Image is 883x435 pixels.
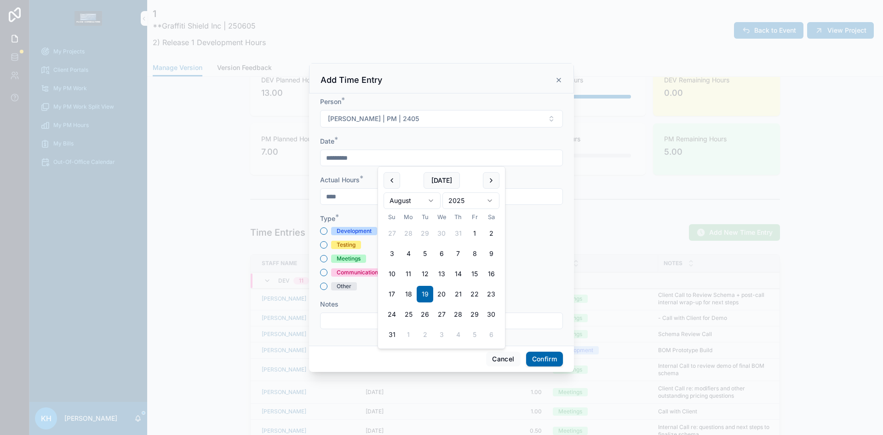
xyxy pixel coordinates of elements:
[384,306,400,323] button: Sunday, August 24th, 2025
[400,213,417,221] th: Monday
[466,266,483,282] button: Friday, August 15th, 2025
[384,286,400,302] button: Sunday, August 17th, 2025
[337,241,355,249] div: Testing
[321,75,382,86] h3: Add Time Entry
[450,245,466,262] button: Thursday, August 7th, 2025
[417,326,433,343] button: Tuesday, September 2nd, 2025
[483,266,499,282] button: Saturday, August 16th, 2025
[483,306,499,323] button: Saturday, August 30th, 2025
[417,286,433,302] button: Tuesday, August 19th, 2025, selected
[400,245,417,262] button: Monday, August 4th, 2025
[400,266,417,282] button: Monday, August 11th, 2025
[417,266,433,282] button: Tuesday, August 12th, 2025
[466,245,483,262] button: Friday, August 8th, 2025
[450,225,466,242] button: Thursday, July 31st, 2025
[433,245,450,262] button: Wednesday, August 6th, 2025
[466,213,483,221] th: Friday
[450,326,466,343] button: Thursday, September 4th, 2025
[433,225,450,242] button: Wednesday, July 30th, 2025
[417,306,433,323] button: Tuesday, August 26th, 2025
[466,225,483,242] button: Friday, August 1st, 2025
[450,306,466,323] button: Thursday, August 28th, 2025
[483,213,499,221] th: Saturday
[400,326,417,343] button: Monday, September 1st, 2025
[466,306,483,323] button: Friday, August 29th, 2025
[417,245,433,262] button: Tuesday, August 5th, 2025
[384,326,400,343] button: Sunday, August 31st, 2025
[483,225,499,242] button: Saturday, August 2nd, 2025
[328,114,419,123] span: [PERSON_NAME] | PM | 2405
[433,213,450,221] th: Wednesday
[400,306,417,323] button: Monday, August 25th, 2025
[320,98,341,105] span: Person
[466,326,483,343] button: Friday, September 5th, 2025
[466,286,483,302] button: Friday, August 22nd, 2025
[384,213,499,343] table: August 2025
[483,245,499,262] button: Saturday, August 9th, 2025
[320,215,335,222] span: Type
[433,306,450,323] button: Wednesday, August 27th, 2025
[320,300,338,308] span: Notes
[433,326,450,343] button: Wednesday, September 3rd, 2025
[483,286,499,302] button: Saturday, August 23rd, 2025
[400,286,417,302] button: Monday, August 18th, 2025
[417,213,433,221] th: Tuesday
[526,352,563,366] button: Confirm
[320,110,563,128] button: Select Button
[417,225,433,242] button: Tuesday, July 29th, 2025
[384,213,400,221] th: Sunday
[424,172,460,189] button: [DATE]
[400,225,417,242] button: Monday, July 28th, 2025
[486,352,520,366] button: Cancel
[384,225,400,242] button: Sunday, July 27th, 2025
[337,255,361,263] div: Meetings
[384,245,400,262] button: Sunday, August 3rd, 2025
[450,266,466,282] button: Thursday, August 14th, 2025
[450,213,466,221] th: Thursday
[337,268,378,277] div: Communication
[320,137,334,145] span: Date
[450,286,466,302] button: Thursday, August 21st, 2025
[320,176,360,184] span: Actual Hours
[433,286,450,302] button: Wednesday, August 20th, 2025
[337,227,372,235] div: Development
[483,326,499,343] button: Saturday, September 6th, 2025
[337,282,351,290] div: Other
[384,266,400,282] button: Sunday, August 10th, 2025
[433,266,450,282] button: Wednesday, August 13th, 2025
